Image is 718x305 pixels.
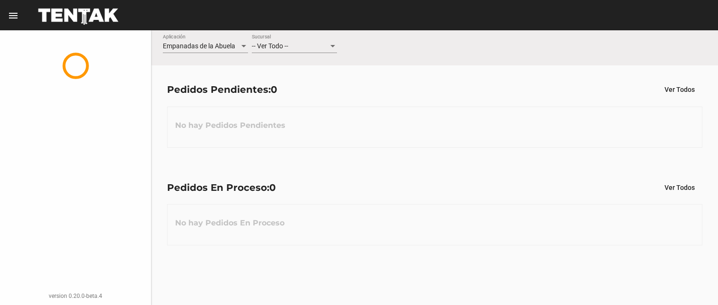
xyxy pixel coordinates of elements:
span: 0 [269,182,276,193]
span: -- Ver Todo -- [252,42,288,50]
div: Pedidos En Proceso: [167,180,276,195]
div: version 0.20.0-beta.4 [8,291,143,301]
h3: No hay Pedidos Pendientes [168,111,293,140]
button: Ver Todos [657,81,702,98]
span: Empanadas de la Abuela [163,42,235,50]
mat-icon: menu [8,10,19,21]
span: Ver Todos [665,184,695,191]
button: Ver Todos [657,179,702,196]
div: Pedidos Pendientes: [167,82,277,97]
span: Ver Todos [665,86,695,93]
h3: No hay Pedidos En Proceso [168,209,292,237]
span: 0 [271,84,277,95]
